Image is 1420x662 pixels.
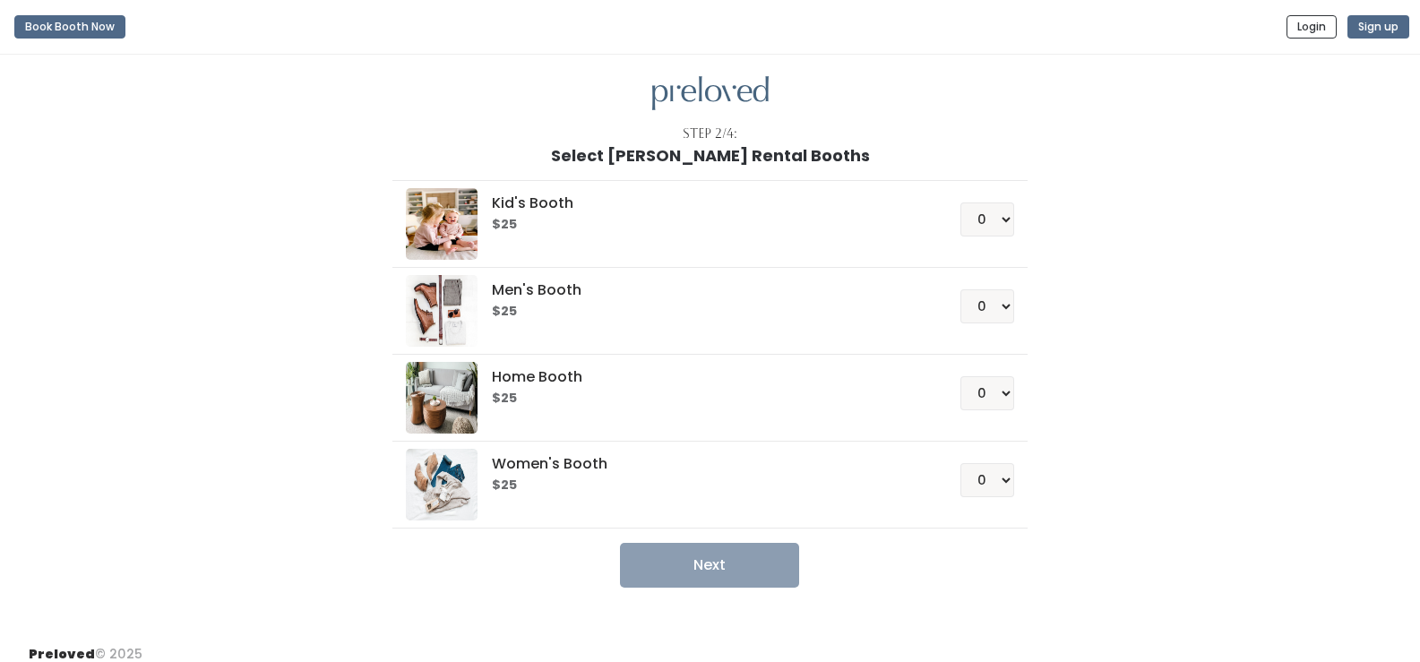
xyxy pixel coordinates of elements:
button: Login [1287,15,1337,39]
h5: Home Booth [492,369,917,385]
h5: Kid's Booth [492,195,917,211]
img: preloved logo [406,275,478,347]
h5: Men's Booth [492,282,917,298]
h6: $25 [492,218,917,232]
img: preloved logo [652,76,769,111]
h1: Select [PERSON_NAME] Rental Booths [551,147,870,165]
img: preloved logo [406,362,478,434]
button: Next [620,543,799,588]
img: preloved logo [406,188,478,260]
button: Sign up [1347,15,1409,39]
h6: $25 [492,391,917,406]
button: Book Booth Now [14,15,125,39]
a: Book Booth Now [14,7,125,47]
h6: $25 [492,305,917,319]
h6: $25 [492,478,917,493]
h5: Women's Booth [492,456,917,472]
img: preloved logo [406,449,478,520]
div: Step 2/4: [683,125,737,143]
